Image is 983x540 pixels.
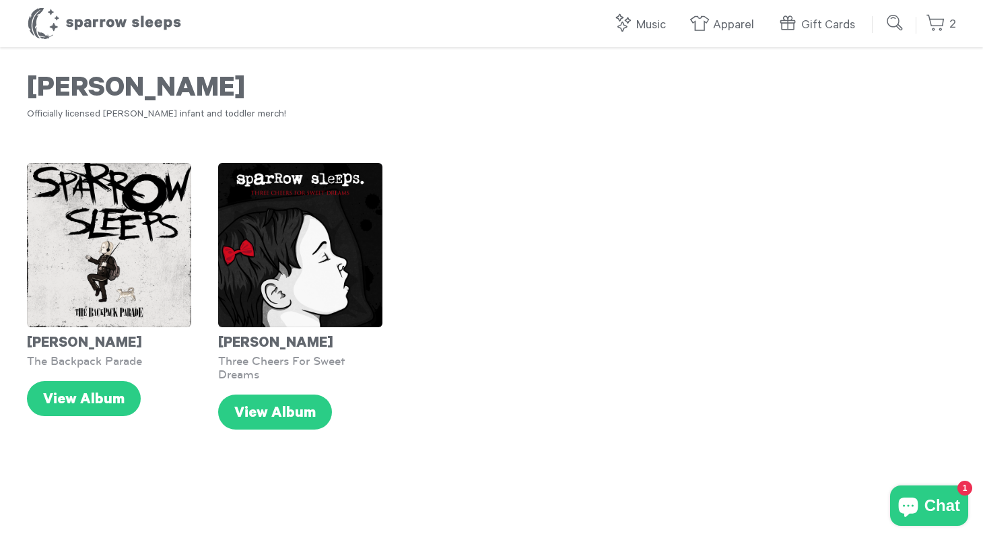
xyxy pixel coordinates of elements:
a: 2 [926,10,956,39]
div: [PERSON_NAME] [27,327,191,354]
div: [PERSON_NAME] [218,327,382,354]
div: Three Cheers For Sweet Dreams [218,354,382,381]
img: SS-ThreeCheersForSweetDreams-Cover-1600x1600_grande.png [218,163,382,327]
h1: [PERSON_NAME] [27,74,956,108]
a: Apparel [689,11,761,40]
input: Submit [882,9,909,36]
inbox-online-store-chat: Shopify online store chat [886,485,972,529]
a: Music [613,11,673,40]
a: View Album [218,395,332,430]
div: The Backpack Parade [27,354,191,368]
a: View Album [27,381,141,416]
a: Gift Cards [778,11,862,40]
img: MyChemicalRomance-TheBackpackParade-Cover-SparrowSleeps_grande.png [27,163,191,327]
h1: Sparrow Sleeps [27,7,182,40]
span: Officially licensed [PERSON_NAME] infant and toddler merch! [27,110,286,121]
